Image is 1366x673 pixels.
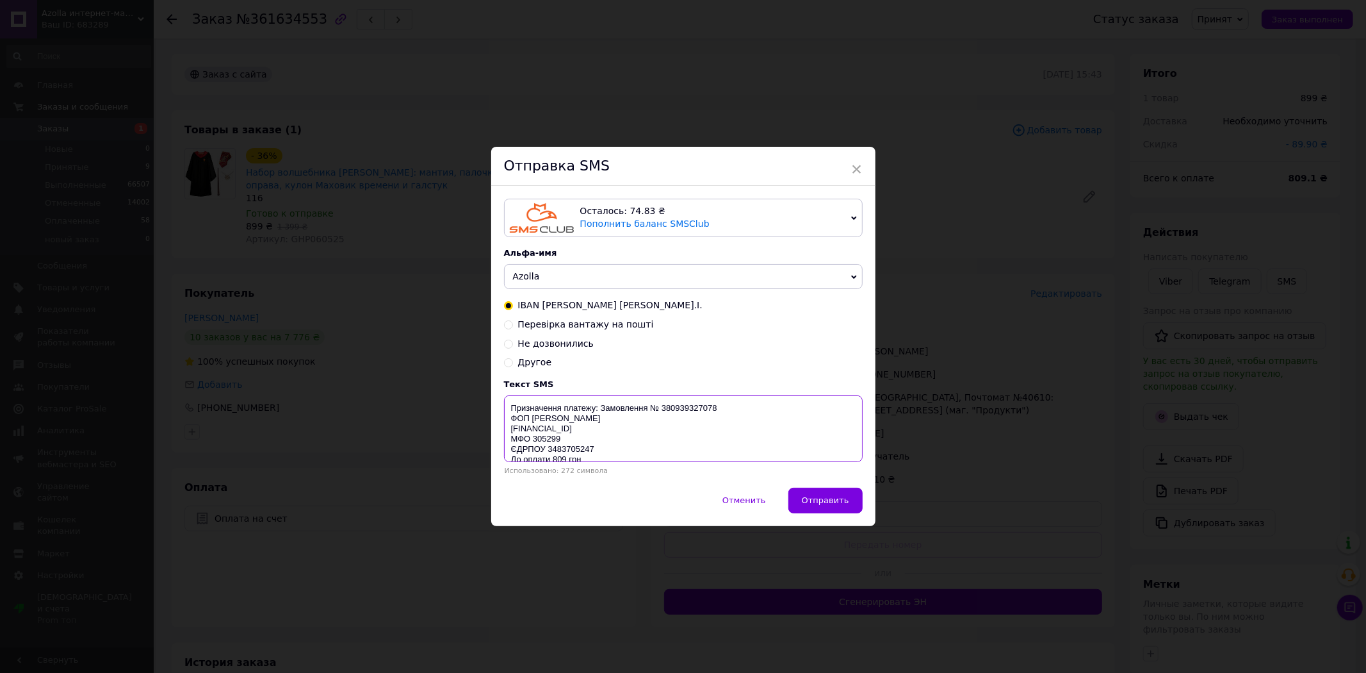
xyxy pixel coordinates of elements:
div: Использовано: 272 символа [504,467,863,475]
span: IBAN [PERSON_NAME] [PERSON_NAME].І. [518,300,703,310]
span: Другое [518,357,552,367]
div: Текст SMS [504,379,863,389]
button: Отменить [709,488,779,513]
div: Осталось: 74.83 ₴ [580,205,846,218]
span: Перевірка вантажу на пошті [518,319,654,329]
div: Отправка SMS [491,147,875,186]
span: Альфа-имя [504,248,557,258]
a: Пополнить баланс SMSClub [580,219,710,229]
span: Отправить [802,495,849,505]
span: Azolla [513,271,540,281]
span: Не дозвонились [518,338,594,349]
span: × [851,158,863,180]
button: Отправить [788,488,863,513]
span: Отменить [722,495,766,505]
textarea: Призначення платежу: Замовлення № 380939327078 ФОП [PERSON_NAME] [FINANCIAL_ID] МФО 305299 ЄДРПОУ... [504,395,863,462]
